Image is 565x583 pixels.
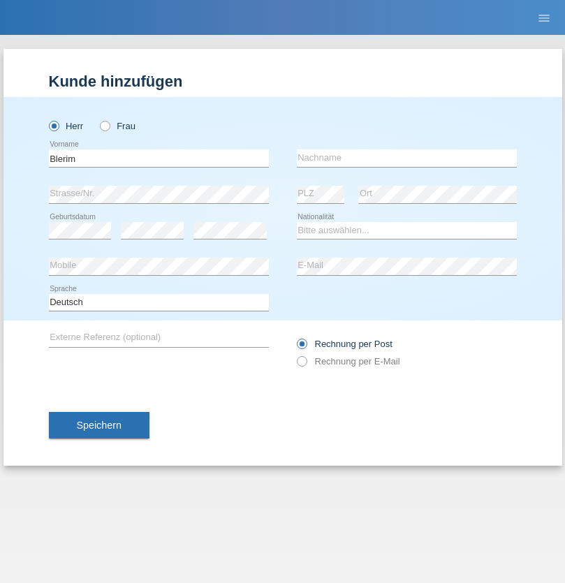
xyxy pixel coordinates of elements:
[297,356,400,367] label: Rechnung per E-Mail
[49,73,517,90] h1: Kunde hinzufügen
[49,412,149,438] button: Speichern
[100,121,135,131] label: Frau
[297,339,392,349] label: Rechnung per Post
[49,121,58,130] input: Herr
[530,13,558,22] a: menu
[537,11,551,25] i: menu
[49,121,84,131] label: Herr
[100,121,109,130] input: Frau
[297,356,306,374] input: Rechnung per E-Mail
[297,339,306,356] input: Rechnung per Post
[77,420,122,431] span: Speichern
